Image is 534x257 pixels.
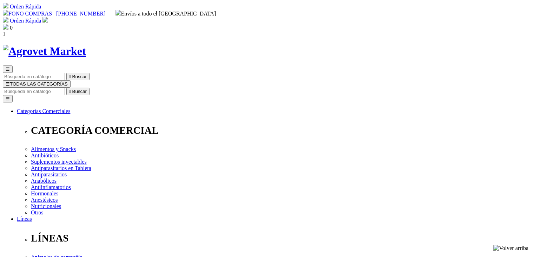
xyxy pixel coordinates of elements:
span: ☰ [6,67,10,72]
button:  Buscar [66,73,90,80]
span: ☰ [6,81,10,87]
a: Acceda a su cuenta de cliente [42,18,48,24]
span: Envíos a todo el [GEOGRAPHIC_DATA] [116,11,216,17]
button:  Buscar [66,88,90,95]
img: Agrovet Market [3,45,86,58]
img: user.svg [42,17,48,23]
img: shopping-cart.svg [3,3,8,8]
img: phone.svg [3,10,8,15]
button: ☰TODAS LAS CATEGORÍAS [3,80,71,88]
a: Orden Rápida [10,4,41,10]
button: ☰ [3,65,13,73]
input: Buscar [3,88,65,95]
img: shopping-bag.svg [3,24,8,30]
span: Buscar [72,89,87,94]
i:  [3,31,5,37]
a: Categorías Comerciales [17,108,70,114]
a: Líneas [17,216,32,222]
p: LÍNEAS [31,232,531,244]
a: Alimentos y Snacks [31,146,76,152]
a: Suplementos inyectables [31,159,87,165]
button: ☰ [3,95,13,102]
span: 0 [10,25,13,31]
a: Antiparasitarios en Tableta [31,165,91,171]
a: Anestésicos [31,197,58,203]
span: Buscar [72,74,87,79]
a: FONO COMPRAS [3,11,52,17]
a: Antiinflamatorios [31,184,71,190]
a: Antibióticos [31,152,59,158]
input: Buscar [3,73,65,80]
a: Otros [31,209,44,215]
a: Anabólicos [31,178,57,184]
i:  [69,89,71,94]
a: [PHONE_NUMBER] [56,11,105,17]
img: delivery-truck.svg [116,10,121,15]
a: Nutricionales [31,203,61,209]
p: CATEGORÍA COMERCIAL [31,125,531,136]
a: Orden Rápida [10,18,41,24]
img: shopping-cart.svg [3,17,8,23]
a: Antiparasitarios [31,171,67,177]
a: Hormonales [31,190,58,196]
img: Volver arriba [493,245,528,251]
i:  [69,74,71,79]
